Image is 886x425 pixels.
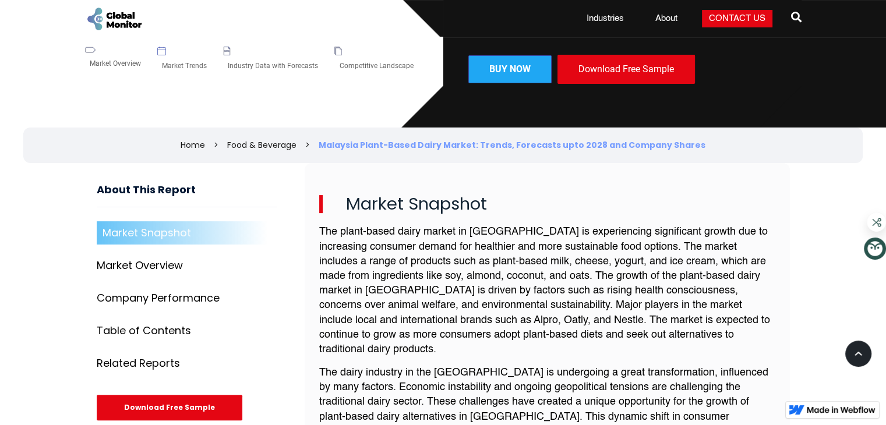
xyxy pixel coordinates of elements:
[557,55,695,84] div: Download Free Sample
[85,6,143,32] a: home
[580,13,631,24] a: Industries
[319,195,775,214] h2: Market Snapshot
[97,319,277,342] a: Table of Contents
[97,352,277,375] a: Related Reports
[305,139,310,151] div: >
[648,13,684,24] a: About
[97,286,277,310] a: Company Performance
[227,139,296,151] a: Food & Beverage
[97,260,183,271] div: Market Overview
[85,53,146,74] div: Market Overview
[97,395,242,420] div: Download Free Sample
[807,406,876,413] img: Made in Webflow
[97,184,277,208] h3: About This Report
[214,139,218,151] div: >
[319,139,705,151] div: Malaysia Plant-Based Dairy Market: Trends, Forecasts upto 2028 and Company Shares
[97,357,180,369] div: Related Reports
[791,7,802,30] a: 
[334,55,418,76] div: Competitive Landscape
[157,55,211,76] div: Market Trends
[181,139,205,151] a: Home
[468,55,552,83] a: Buy now
[97,254,277,277] a: Market Overview
[97,292,220,304] div: Company Performance
[97,221,277,245] a: Market Snapshot
[97,325,191,337] div: Table of Contents
[223,55,323,76] div: Industry Data with Forecasts
[702,10,772,27] a: Contact Us
[103,227,191,239] div: Market Snapshot
[319,225,775,357] p: The plant-based dairy market in [GEOGRAPHIC_DATA] is experiencing significant growth due to incre...
[791,9,802,25] span: 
